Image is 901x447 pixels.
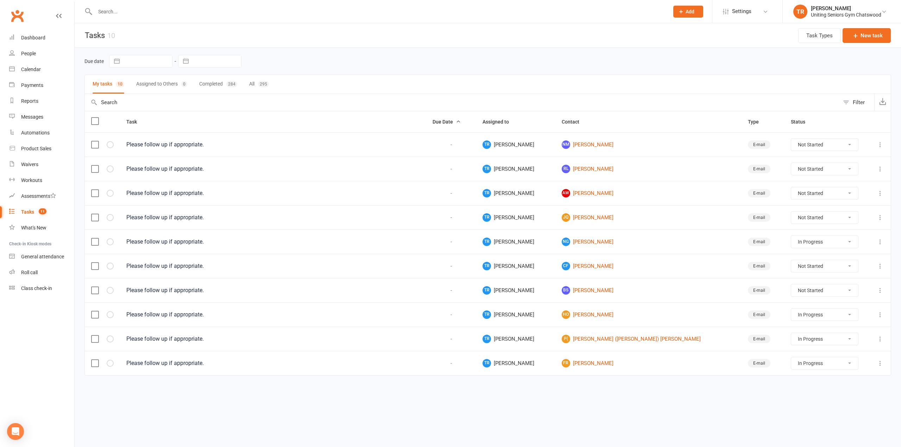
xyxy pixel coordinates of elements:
input: Search... [93,7,664,17]
span: [PERSON_NAME] [483,359,549,367]
div: Messages [21,114,43,120]
div: E-mail [748,359,770,367]
span: TR [483,238,491,246]
div: E-mail [748,140,770,149]
div: Calendar [21,67,41,72]
a: NM[PERSON_NAME] [562,140,735,149]
button: Add [673,6,703,18]
div: Please follow up if appropriate. [126,263,420,270]
button: Status [791,118,813,126]
span: [PERSON_NAME] [483,286,549,295]
a: NG[PERSON_NAME] [562,238,735,246]
div: E-mail [748,335,770,343]
div: - [433,190,470,196]
div: - [433,312,470,318]
span: 11 [39,208,46,214]
div: - [433,142,470,148]
div: E-mail [748,238,770,246]
div: - [433,215,470,221]
div: Assessments [21,193,56,199]
a: AW[PERSON_NAME] [562,189,735,197]
div: E-mail [748,310,770,319]
a: JQ[PERSON_NAME] [562,213,735,222]
a: HO[PERSON_NAME] [562,310,735,319]
div: Please follow up if appropriate. [126,287,420,294]
span: TR [483,140,491,149]
div: General attendance [21,254,64,259]
div: Tasks [21,209,34,215]
div: Workouts [21,177,42,183]
div: E-mail [748,213,770,222]
a: CF[PERSON_NAME] [562,262,735,270]
div: 284 [226,81,237,87]
a: Workouts [9,172,74,188]
span: JQ [562,213,570,222]
span: P( [562,335,570,343]
span: HO [562,310,570,319]
span: [PERSON_NAME] [483,140,549,149]
span: [PERSON_NAME] [483,335,549,343]
div: 10 [107,31,115,40]
span: FR [562,359,570,367]
div: - [433,288,470,294]
a: Class kiosk mode [9,281,74,296]
span: Add [686,9,694,14]
span: Status [791,119,813,125]
span: Settings [732,4,751,19]
span: AW [562,189,570,197]
span: [PERSON_NAME] [483,213,549,222]
div: - [433,239,470,245]
div: TR [793,5,807,19]
a: Calendar [9,62,74,77]
span: [PERSON_NAME] [483,310,549,319]
div: 10 [116,81,124,87]
span: BS [562,286,570,295]
div: - [433,360,470,366]
button: Task [126,118,145,126]
div: - [433,166,470,172]
button: New task [843,28,891,43]
span: [PERSON_NAME] [483,165,549,173]
div: Product Sales [21,146,51,151]
span: TR [483,286,491,295]
span: Assigned to [483,119,517,125]
div: E-mail [748,262,770,270]
span: [PERSON_NAME] [483,189,549,197]
span: Type [748,119,767,125]
a: Roll call [9,265,74,281]
span: TR [483,310,491,319]
div: Dashboard [21,35,45,40]
div: 295 [258,81,269,87]
button: Contact [562,118,587,126]
div: Please follow up if appropriate. [126,141,420,148]
div: Reports [21,98,38,104]
button: Assigned to Others0 [136,75,187,94]
span: RL [562,165,570,173]
input: Search [85,94,839,111]
span: Task [126,119,145,125]
div: Please follow up if appropriate. [126,190,420,197]
span: [PERSON_NAME] [483,238,549,246]
a: Clubworx [8,7,26,25]
span: TR [483,165,491,173]
div: People [21,51,36,56]
a: Payments [9,77,74,93]
a: Product Sales [9,141,74,157]
div: Waivers [21,162,38,167]
span: NM [562,140,570,149]
a: Reports [9,93,74,109]
span: [PERSON_NAME] [483,262,549,270]
a: Assessments [9,188,74,204]
div: Payments [21,82,43,88]
span: TR [483,213,491,222]
div: E-mail [748,286,770,295]
button: Completed284 [199,75,237,94]
a: BS[PERSON_NAME] [562,286,735,295]
div: Please follow up if appropriate. [126,238,420,245]
a: RL[PERSON_NAME] [562,165,735,173]
a: What's New [9,220,74,236]
div: Automations [21,130,50,136]
div: Class check-in [21,285,52,291]
div: Please follow up if appropriate. [126,214,420,221]
div: 0 [181,81,187,87]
